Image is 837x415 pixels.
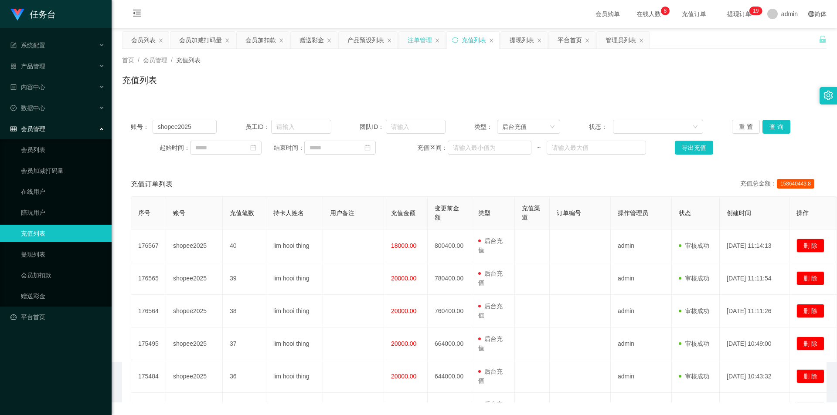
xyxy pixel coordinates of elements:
[122,57,134,64] span: 首页
[131,229,166,262] td: 176567
[462,32,486,48] div: 充值列表
[753,7,756,15] p: 1
[391,340,416,347] span: 20000.00
[474,122,497,132] span: 类型：
[732,120,760,134] button: 重 置
[796,239,824,253] button: 删 除
[10,105,17,111] i: 图标: check-circle-o
[166,327,223,360] td: shopee2025
[823,91,833,100] i: 图标: setting
[428,327,471,360] td: 664000.00
[131,295,166,327] td: 176564
[21,141,105,159] a: 会员列表
[720,360,789,393] td: [DATE] 10:43:32
[391,209,415,216] span: 充值金额
[478,270,503,286] span: 后台充值
[531,143,546,152] span: ~
[679,340,709,347] span: 审核成功
[723,11,756,17] span: 提现订单
[489,38,494,43] i: 图标: close
[391,373,416,380] span: 20000.00
[223,229,266,262] td: 40
[176,57,201,64] span: 充值列表
[138,57,139,64] span: /
[727,209,751,216] span: 创建时间
[266,229,323,262] td: lim hooi thing
[166,295,223,327] td: shopee2025
[266,327,323,360] td: lim hooi thing
[428,229,471,262] td: 800400.00
[273,209,304,216] span: 持卡人姓名
[550,124,555,130] i: 图标: down
[589,122,613,132] span: 状态：
[585,38,590,43] i: 图标: close
[611,295,672,327] td: admin
[675,141,713,155] button: 导出充值
[10,63,17,69] i: 图标: appstore-o
[160,143,190,152] span: 起始时间：
[391,275,416,282] span: 20000.00
[510,32,534,48] div: 提现列表
[720,229,789,262] td: [DATE] 11:14:13
[131,327,166,360] td: 175495
[131,32,156,48] div: 会员列表
[611,262,672,295] td: admin
[10,42,17,48] i: 图标: form
[428,262,471,295] td: 780400.00
[537,38,542,43] i: 图标: close
[478,303,503,319] span: 后台充值
[271,120,331,134] input: 请输入
[557,209,581,216] span: 订单编号
[448,141,531,155] input: 请输入最小值为
[762,120,790,134] button: 查 询
[245,32,276,48] div: 会员加扣款
[245,122,271,132] span: 员工ID：
[547,141,646,155] input: 请输入最大值
[387,38,392,43] i: 图标: close
[347,32,384,48] div: 产品预设列表
[131,122,153,132] span: 账号：
[10,125,45,132] span: 会员管理
[428,295,471,327] td: 760400.00
[408,32,432,48] div: 注单管理
[417,143,448,152] span: 充值区间：
[21,183,105,200] a: 在线用户
[21,246,105,263] a: 提现列表
[119,383,830,392] div: 2021
[679,209,691,216] span: 状态
[10,84,17,90] i: 图标: profile
[179,32,222,48] div: 会员加减打码量
[230,209,254,216] span: 充值笔数
[749,7,762,15] sup: 19
[478,368,503,384] span: 后台充值
[679,373,709,380] span: 审核成功
[10,63,45,70] span: 产品管理
[21,162,105,179] a: 会员加减打码量
[435,205,459,221] span: 变更前金额
[166,360,223,393] td: shopee2025
[796,209,809,216] span: 操作
[679,275,709,282] span: 审核成功
[796,271,824,285] button: 删 除
[611,229,672,262] td: admin
[122,0,152,28] i: 图标: menu-fold
[364,145,371,151] i: 图标: calendar
[606,32,636,48] div: 管理员列表
[223,360,266,393] td: 36
[386,120,446,134] input: 请输入
[327,38,332,43] i: 图标: close
[391,242,416,249] span: 18000.00
[131,360,166,393] td: 175484
[720,295,789,327] td: [DATE] 11:11:26
[756,7,759,15] p: 9
[796,304,824,318] button: 删 除
[679,307,709,314] span: 审核成功
[10,126,17,132] i: 图标: table
[21,267,105,284] a: 会员加扣款
[30,0,56,28] h1: 任务台
[478,237,503,253] span: 后台充值
[279,38,284,43] i: 图标: close
[611,327,672,360] td: admin
[131,262,166,295] td: 176565
[223,327,266,360] td: 37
